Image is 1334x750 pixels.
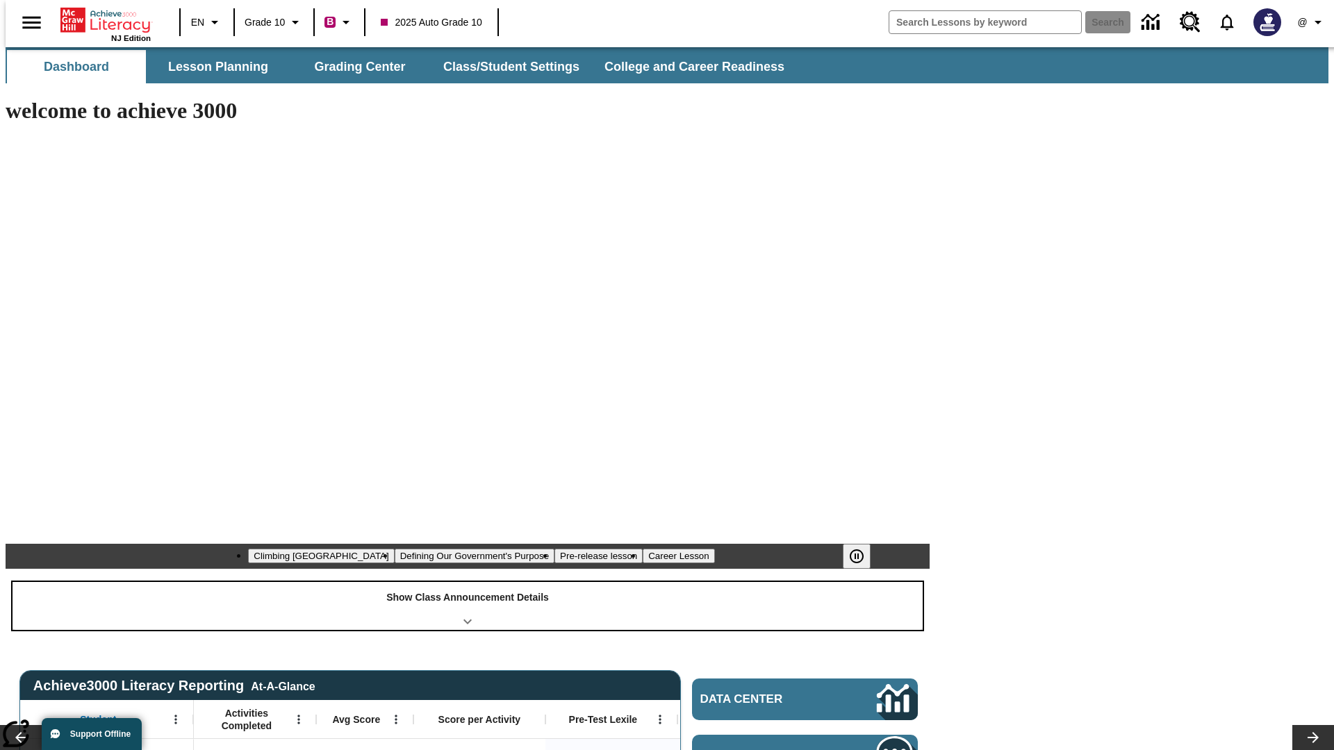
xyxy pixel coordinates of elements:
div: Pause [843,544,884,569]
button: College and Career Readiness [593,50,796,83]
button: Lesson Planning [149,50,288,83]
span: 2025 Auto Grade 10 [381,15,481,30]
span: @ [1297,15,1307,30]
span: Score per Activity [438,713,521,726]
button: Open Menu [165,709,186,730]
span: NJ Edition [111,34,151,42]
button: Select a new avatar [1245,4,1290,40]
span: Grade 10 [245,15,285,30]
a: Data Center [692,678,918,720]
a: Resource Center, Will open in new tab [1171,3,1209,41]
button: Grade: Grade 10, Select a grade [239,10,309,35]
button: Class/Student Settings [432,50,591,83]
span: Activities Completed [201,707,293,732]
button: Slide 4 Career Lesson [643,549,714,563]
button: Language: EN, Select a language [185,10,229,35]
button: Lesson carousel, Next [1292,725,1334,750]
div: At-A-Glance [251,678,315,693]
span: EN [191,15,204,30]
button: Slide 3 Pre-release lesson [554,549,643,563]
button: Support Offline [42,718,142,750]
button: Dashboard [7,50,146,83]
button: Slide 1 Climbing Mount Tai [248,549,394,563]
button: Open Menu [288,709,309,730]
a: Home [60,6,151,34]
a: Notifications [1209,4,1245,40]
div: Show Class Announcement Details [13,582,923,630]
div: SubNavbar [6,47,1328,83]
button: Grading Center [290,50,429,83]
button: Open Menu [386,709,406,730]
a: Data Center [1133,3,1171,42]
button: Slide 2 Defining Our Government's Purpose [395,549,554,563]
span: Achieve3000 Literacy Reporting [33,678,315,694]
button: Open Menu [650,709,670,730]
button: Pause [843,544,871,569]
span: Data Center [700,692,830,706]
p: Show Class Announcement Details [386,590,549,605]
input: search field [889,11,1081,33]
div: Home [60,5,151,42]
button: Boost Class color is violet red. Change class color [319,10,360,35]
span: Support Offline [70,729,131,739]
span: Student [80,713,116,726]
div: SubNavbar [6,50,797,83]
button: Open side menu [11,2,52,43]
button: Profile/Settings [1290,10,1334,35]
img: Avatar [1253,8,1281,36]
span: Pre-Test Lexile [569,713,638,726]
h1: welcome to achieve 3000 [6,98,930,124]
span: B [327,13,333,31]
span: Avg Score [332,713,380,726]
